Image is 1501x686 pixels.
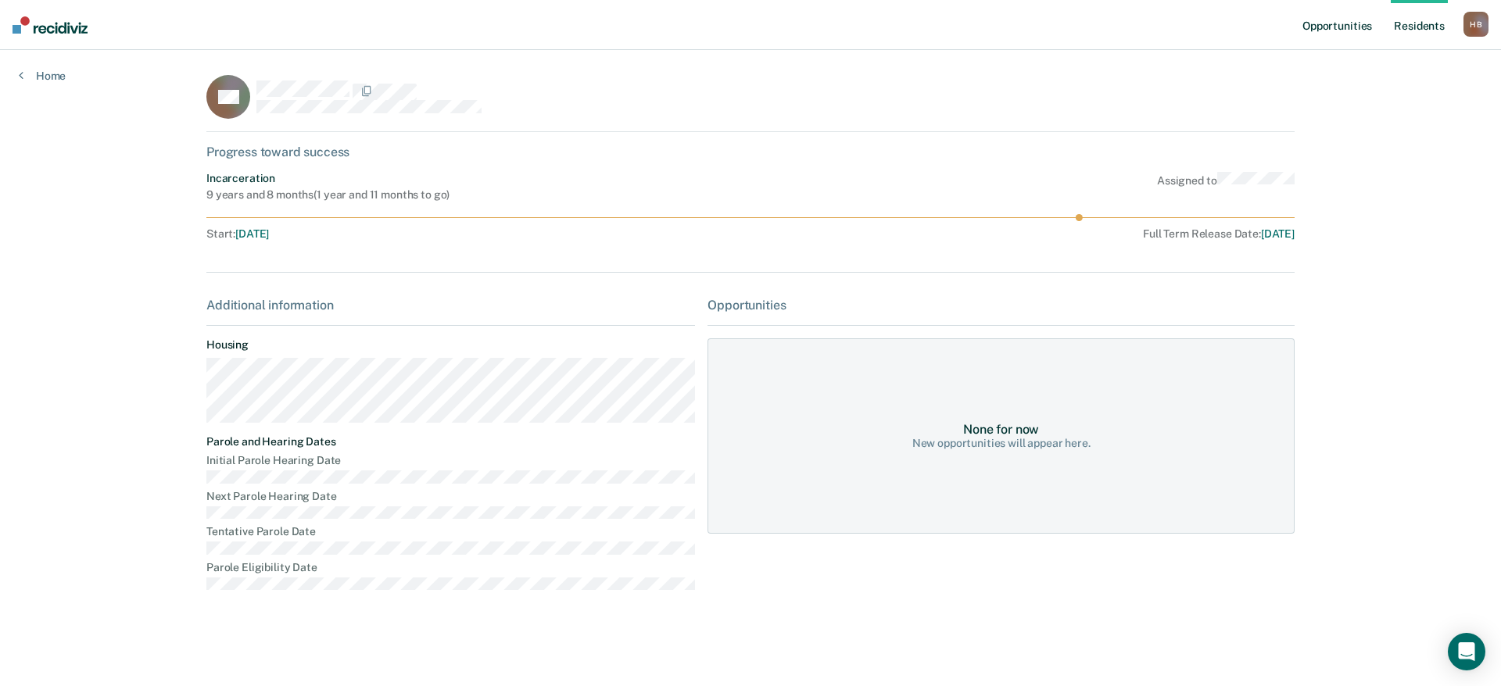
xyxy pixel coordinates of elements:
[19,69,66,83] a: Home
[1463,12,1488,37] button: HB
[1157,172,1295,202] div: Assigned to
[708,298,1295,313] div: Opportunities
[206,561,695,574] dt: Parole Eligibility Date
[206,454,695,467] dt: Initial Parole Hearing Date
[206,227,703,241] div: Start :
[206,338,695,352] dt: Housing
[912,437,1091,450] div: New opportunities will appear here.
[1448,633,1485,670] div: Open Intercom Messenger
[206,490,695,503] dt: Next Parole Hearing Date
[206,188,450,202] div: 9 years and 8 months ( 1 year and 11 months to go )
[206,525,695,538] dt: Tentative Parole Date
[963,422,1039,437] div: None for now
[1463,12,1488,37] div: H B
[206,145,1295,159] div: Progress toward success
[235,227,269,240] span: [DATE]
[206,435,695,448] dt: Parole and Hearing Dates
[206,172,450,185] div: Incarceration
[1261,227,1295,240] span: [DATE]
[206,298,695,313] div: Additional information
[709,227,1295,241] div: Full Term Release Date :
[13,16,88,34] img: Recidiviz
